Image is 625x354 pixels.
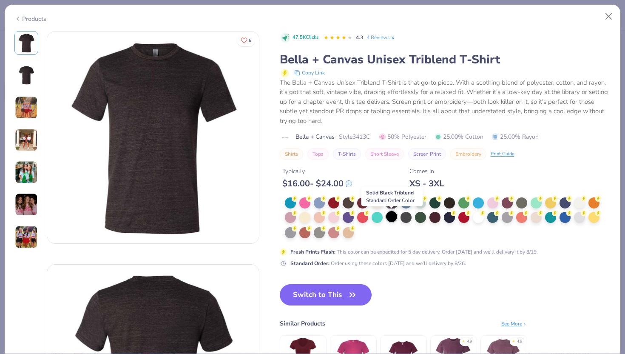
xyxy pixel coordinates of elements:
span: 25.00% Cotton [435,132,483,141]
span: Bella + Canvas [295,132,335,141]
div: 4.9 [517,339,522,345]
div: Products [14,14,46,23]
div: This color can be expedited for 5 day delivery. Order [DATE] and we’ll delivery it by 8/19. [290,248,538,256]
div: The Bella + Canvas Unisex Triblend T-Shirt is that go-to piece. With a soothing blend of polyeste... [280,78,611,126]
div: Bella + Canvas Unisex Triblend T-Shirt [280,51,611,68]
img: Back [16,65,37,86]
div: See More [501,320,527,328]
img: User generated content [15,193,38,216]
div: 4.9 [467,339,472,345]
span: 6 [249,38,251,43]
span: Style 3413C [339,132,370,141]
div: Similar Products [280,319,325,328]
button: Tops [307,148,329,160]
img: Front [47,31,259,243]
img: User generated content [15,96,38,119]
strong: Standard Order : [290,260,330,267]
div: Order using these colors [DATE] and we’ll delivery by 8/26. [290,260,466,267]
div: XS - 3XL [409,178,444,189]
span: 47.5K Clicks [293,34,318,41]
span: 50% Polyester [379,132,426,141]
button: copy to clipboard [292,68,327,78]
span: 25.00% Rayon [492,132,539,141]
div: Comes In [409,167,444,176]
img: User generated content [15,161,38,184]
button: Screen Print [408,148,446,160]
div: Solid Black Triblend [361,187,423,206]
button: Like [237,34,255,46]
button: Embroidery [450,148,486,160]
img: Front [16,33,37,53]
strong: Fresh Prints Flash : [290,248,335,255]
div: ★ [512,339,515,342]
span: Standard Order Color [366,197,415,204]
div: $ 16.00 - $ 24.00 [282,178,352,189]
img: User generated content [15,226,38,248]
img: brand logo [280,134,291,141]
a: 4 Reviews [366,34,396,41]
div: 4.3 Stars [324,31,352,45]
button: Switch to This [280,284,372,305]
div: Print Guide [491,151,514,158]
div: Typically [282,167,352,176]
div: ★ [462,339,465,342]
span: 4.3 [356,34,363,41]
button: Short Sleeve [365,148,404,160]
img: User generated content [15,128,38,151]
button: Close [601,9,617,25]
button: Shirts [280,148,303,160]
button: T-Shirts [333,148,361,160]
